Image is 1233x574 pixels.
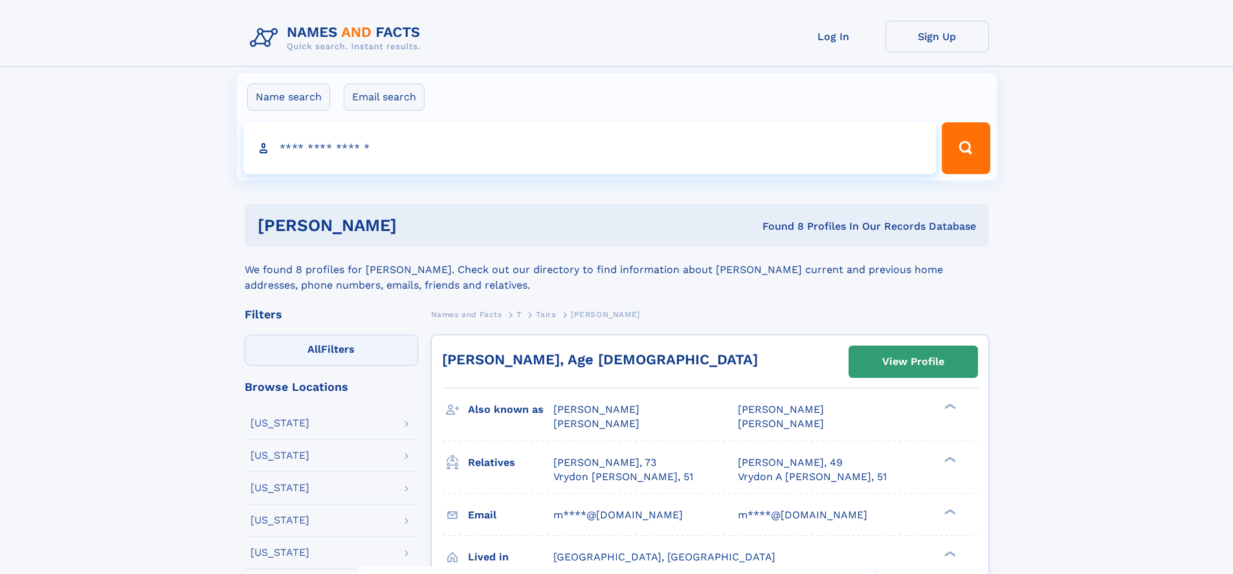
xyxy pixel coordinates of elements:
[782,21,885,52] a: Log In
[243,122,937,174] input: search input
[245,21,431,56] img: Logo Names and Facts
[517,310,522,319] span: T
[250,515,309,525] div: [US_STATE]
[536,310,556,319] span: Taira
[245,381,418,393] div: Browse Locations
[247,83,330,111] label: Name search
[941,549,957,558] div: ❯
[468,452,553,474] h3: Relatives
[344,83,425,111] label: Email search
[579,219,976,234] div: Found 8 Profiles In Our Records Database
[571,310,640,319] span: [PERSON_NAME]
[468,504,553,526] h3: Email
[245,247,989,293] div: We found 8 profiles for [PERSON_NAME]. Check out our directory to find information about [PERSON_...
[882,347,944,377] div: View Profile
[738,403,824,415] span: [PERSON_NAME]
[468,399,553,421] h3: Also known as
[738,470,887,484] a: Vrydon A [PERSON_NAME], 51
[245,309,418,320] div: Filters
[517,306,522,322] a: T
[258,217,580,234] h1: [PERSON_NAME]
[553,456,656,470] a: [PERSON_NAME], 73
[941,507,957,516] div: ❯
[553,417,639,430] span: [PERSON_NAME]
[307,343,321,355] span: All
[250,418,309,428] div: [US_STATE]
[468,546,553,568] h3: Lived in
[442,351,758,368] a: [PERSON_NAME], Age [DEMOGRAPHIC_DATA]
[250,483,309,493] div: [US_STATE]
[738,456,843,470] a: [PERSON_NAME], 49
[941,455,957,463] div: ❯
[849,346,977,377] a: View Profile
[553,470,693,484] a: Vrydon [PERSON_NAME], 51
[738,417,824,430] span: [PERSON_NAME]
[431,306,502,322] a: Names and Facts
[245,335,418,366] label: Filters
[941,403,957,411] div: ❯
[536,306,556,322] a: Taira
[885,21,989,52] a: Sign Up
[250,450,309,461] div: [US_STATE]
[250,547,309,558] div: [US_STATE]
[553,551,775,563] span: [GEOGRAPHIC_DATA], [GEOGRAPHIC_DATA]
[553,403,639,415] span: [PERSON_NAME]
[942,122,990,174] button: Search Button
